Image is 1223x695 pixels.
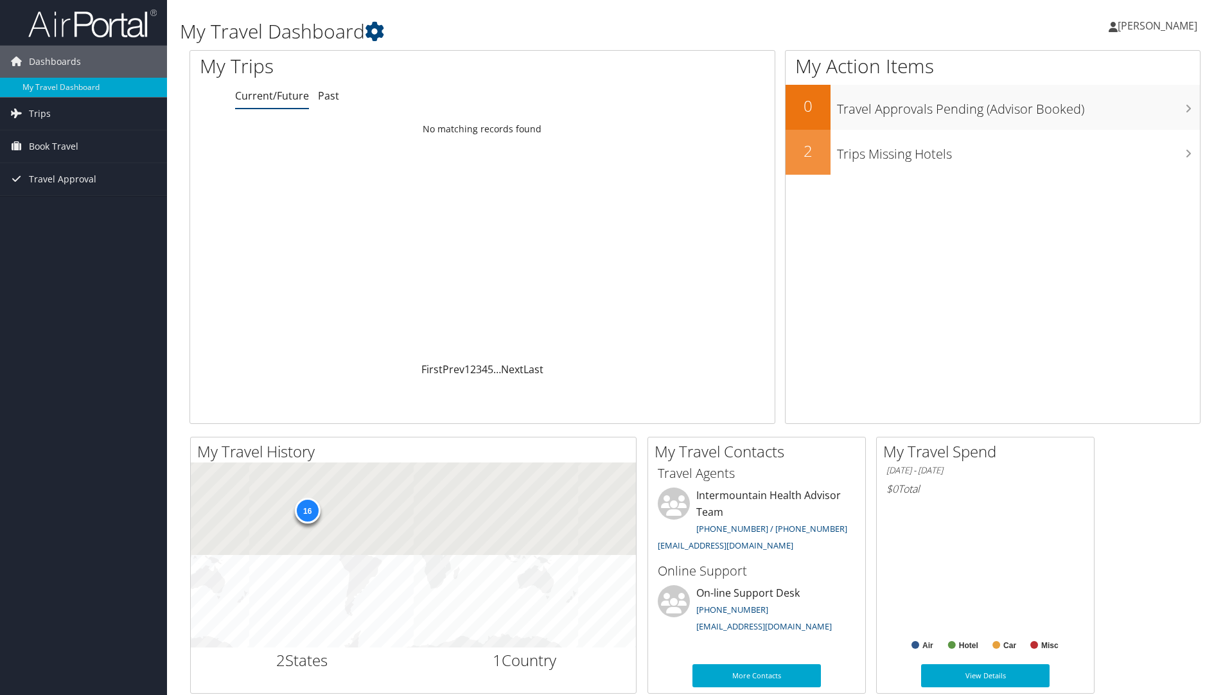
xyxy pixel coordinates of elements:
h1: My Trips [200,53,522,80]
div: 16 [294,498,320,523]
h2: 0 [786,95,831,117]
a: 1 [464,362,470,376]
a: 3 [476,362,482,376]
li: On-line Support Desk [651,585,862,638]
a: 2Trips Missing Hotels [786,130,1200,175]
h3: Online Support [658,562,856,580]
img: airportal-logo.png [28,8,157,39]
a: [EMAIL_ADDRESS][DOMAIN_NAME] [658,540,793,551]
h2: Country [423,649,627,671]
a: [PERSON_NAME] [1109,6,1210,45]
a: 0Travel Approvals Pending (Advisor Booked) [786,85,1200,130]
a: 4 [482,362,488,376]
text: Misc [1041,641,1059,650]
h6: [DATE] - [DATE] [886,464,1084,477]
span: 2 [276,649,285,671]
a: Current/Future [235,89,309,103]
span: Dashboards [29,46,81,78]
h3: Travel Approvals Pending (Advisor Booked) [837,94,1200,118]
a: View Details [921,664,1050,687]
a: 5 [488,362,493,376]
a: [EMAIL_ADDRESS][DOMAIN_NAME] [696,620,832,632]
td: No matching records found [190,118,775,141]
a: [PHONE_NUMBER] [696,604,768,615]
a: Next [501,362,524,376]
text: Car [1003,641,1016,650]
h6: Total [886,482,1084,496]
a: Prev [443,362,464,376]
span: Trips [29,98,51,130]
a: [PHONE_NUMBER] / [PHONE_NUMBER] [696,523,847,534]
h2: My Travel Contacts [655,441,865,462]
a: 2 [470,362,476,376]
span: $0 [886,482,898,496]
h2: 2 [786,140,831,162]
a: Past [318,89,339,103]
span: [PERSON_NAME] [1118,19,1197,33]
text: Hotel [959,641,978,650]
span: 1 [493,649,502,671]
span: … [493,362,501,376]
h2: My Travel History [197,441,636,462]
a: Last [524,362,543,376]
a: More Contacts [692,664,821,687]
h1: My Travel Dashboard [180,18,867,45]
h3: Travel Agents [658,464,856,482]
h2: My Travel Spend [883,441,1094,462]
h1: My Action Items [786,53,1200,80]
span: Travel Approval [29,163,96,195]
li: Intermountain Health Advisor Team [651,488,862,556]
h2: States [200,649,404,671]
a: First [421,362,443,376]
text: Air [922,641,933,650]
span: Book Travel [29,130,78,163]
h3: Trips Missing Hotels [837,139,1200,163]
